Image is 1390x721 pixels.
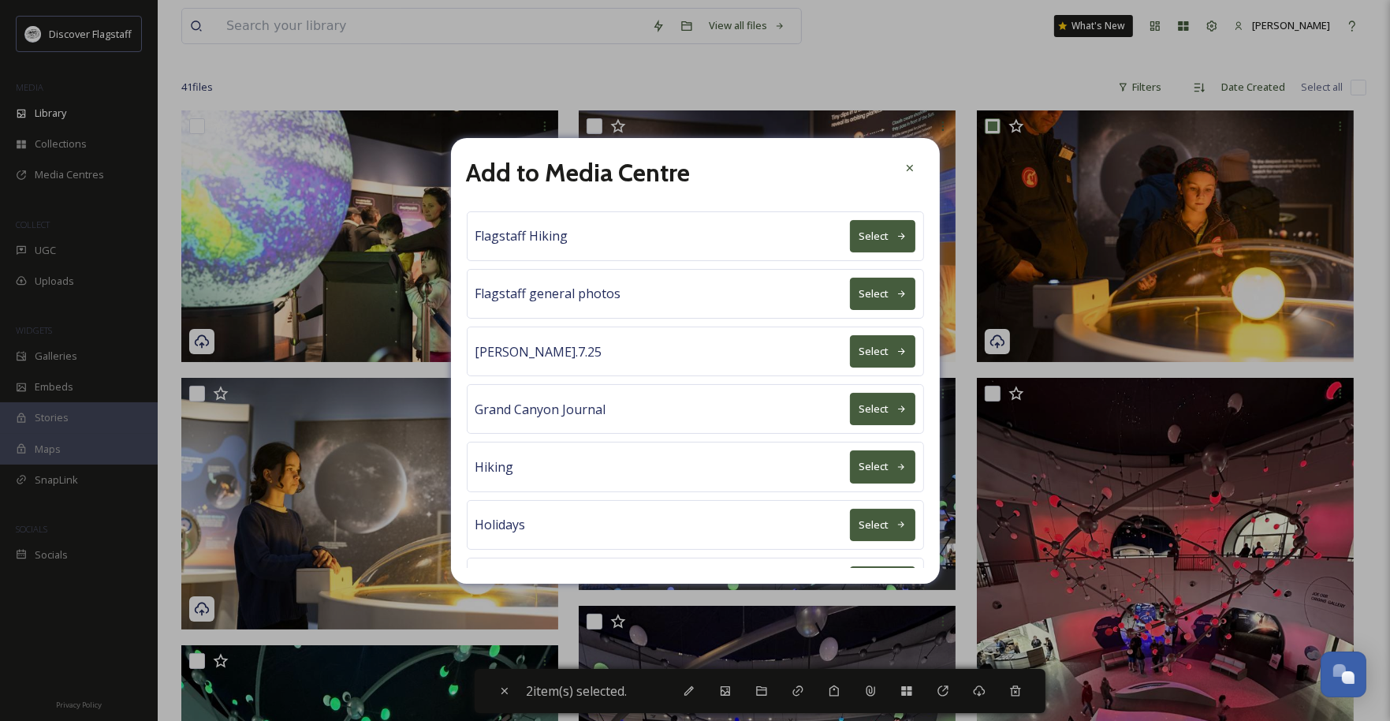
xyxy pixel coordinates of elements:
span: Flagstaff Hiking [475,226,568,245]
button: Select [850,566,915,599]
button: Select [850,220,915,252]
h2: Add to Media Centre [467,154,691,192]
span: Holidays [475,515,526,534]
button: Select [850,450,915,483]
button: Select [850,335,915,368]
span: [PERSON_NAME].7.25 [475,342,602,361]
button: Open Chat [1321,652,1366,697]
span: Flagstaff general photos [475,284,621,303]
button: Select [850,278,915,310]
span: Hiking [475,458,514,476]
button: Select [850,509,915,541]
span: Grand Canyon Journal [475,400,606,419]
button: Select [850,393,915,425]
